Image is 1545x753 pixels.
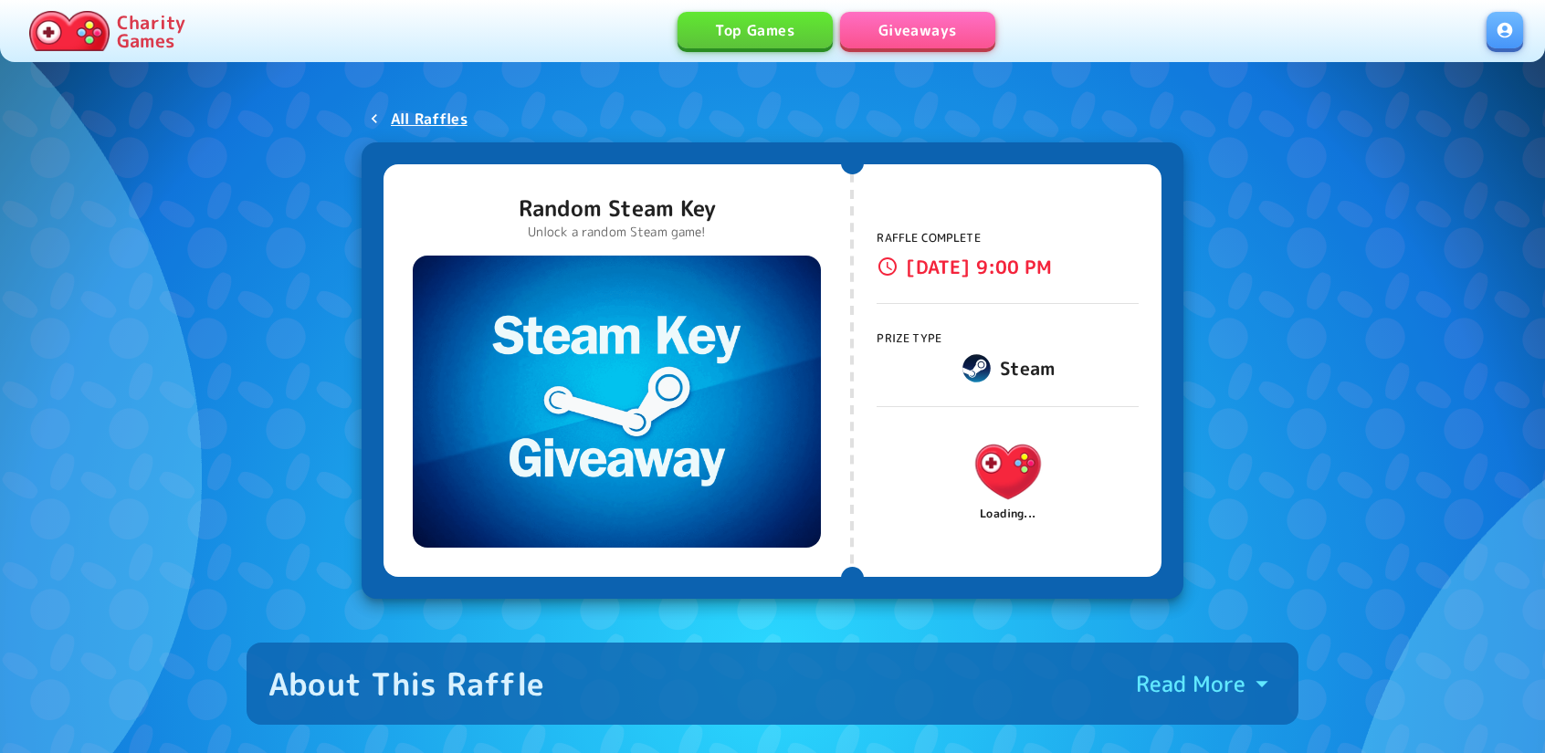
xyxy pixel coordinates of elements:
[877,330,941,346] span: Prize Type
[268,664,544,703] div: About This Raffle
[840,12,995,48] a: Giveaways
[413,256,821,548] img: Random Steam Key
[362,102,475,135] a: All Raffles
[877,230,980,246] span: Raffle Complete
[247,643,1298,725] button: About This RaffleRead More
[1000,353,1055,382] h6: Steam
[29,11,110,51] img: Charity.Games
[117,13,185,49] p: Charity Games
[519,193,716,223] p: Random Steam Key
[519,223,716,241] p: Unlock a random Steam game!
[906,252,1052,281] p: [DATE] 9:00 PM
[966,430,1050,514] img: Charity.Games
[1136,669,1245,698] p: Read More
[678,12,833,48] a: Top Games
[391,108,468,130] p: All Raffles
[22,7,193,55] a: Charity Games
